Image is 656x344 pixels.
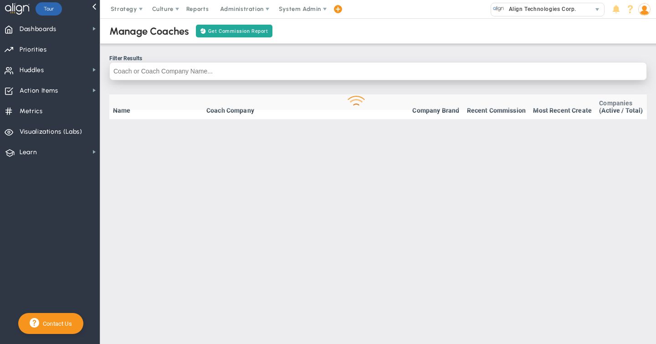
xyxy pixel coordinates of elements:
[20,40,47,59] span: Priorities
[493,3,504,15] img: 10991.Company.photo
[39,320,72,327] span: Contact Us
[196,25,272,37] button: Get Commission Report
[109,55,647,62] div: Filter Results
[220,5,263,12] span: Administration
[20,102,43,121] span: Metrics
[20,122,82,141] span: Visualizations (Labs)
[20,20,56,39] span: Dashboards
[591,3,604,16] span: select
[638,3,651,16] img: 50249.Person.photo
[109,25,189,37] div: Manage Coaches
[20,61,44,80] span: Huddles
[109,62,647,80] input: Coach or Coach Company Name...
[111,5,137,12] span: Strategy
[20,81,58,100] span: Action Items
[152,5,174,12] span: Culture
[20,143,37,162] span: Learn
[504,3,576,15] span: Align Technologies Corp.
[279,5,321,12] span: System Admin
